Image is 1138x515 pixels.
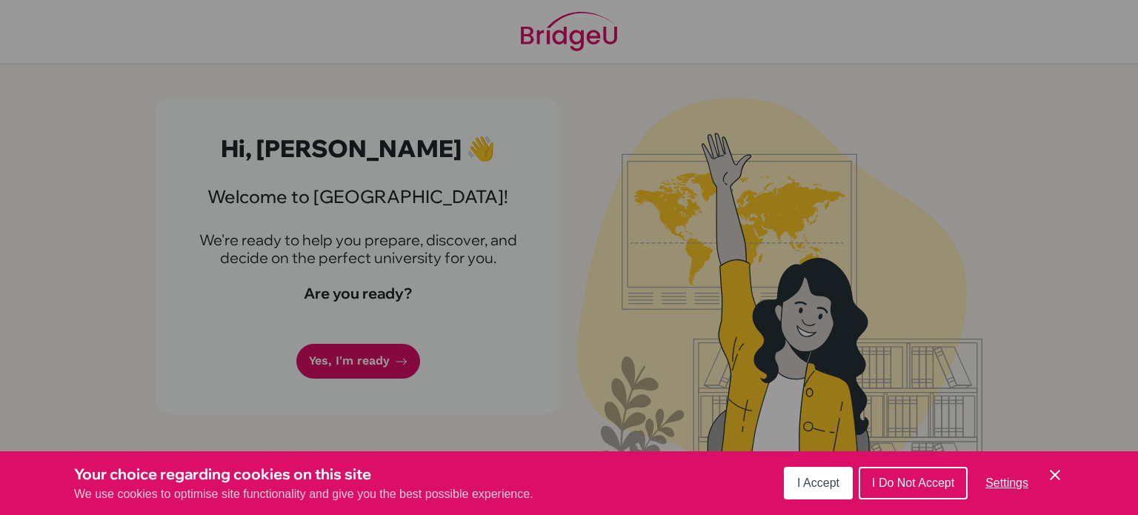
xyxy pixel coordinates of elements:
span: I Do Not Accept [872,476,954,489]
button: I Accept [784,467,853,499]
button: I Do Not Accept [859,467,968,499]
p: We use cookies to optimise site functionality and give you the best possible experience. [74,485,533,503]
h3: Your choice regarding cookies on this site [74,463,533,485]
button: Settings [974,468,1040,498]
button: Save and close [1046,466,1064,484]
span: Settings [985,476,1028,489]
span: I Accept [797,476,839,489]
